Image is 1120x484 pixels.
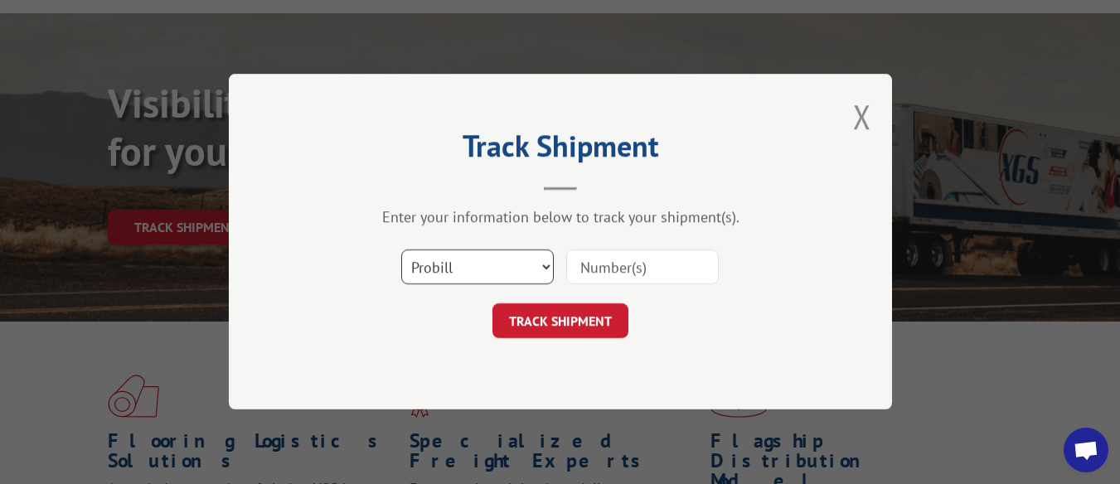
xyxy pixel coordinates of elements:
h2: Track Shipment [312,134,809,166]
input: Number(s) [566,250,719,285]
div: Enter your information below to track your shipment(s). [312,208,809,227]
button: TRACK SHIPMENT [492,304,628,339]
button: Close modal [853,94,871,138]
div: Open chat [1064,428,1108,472]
